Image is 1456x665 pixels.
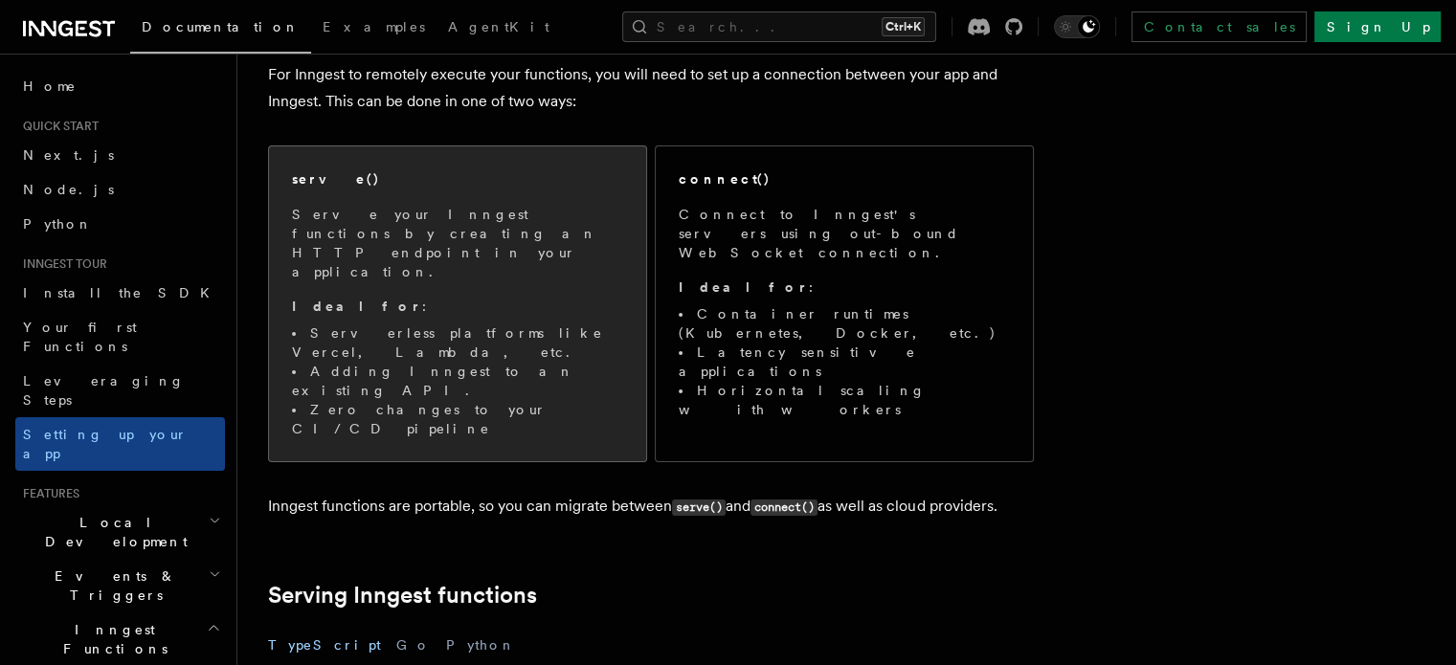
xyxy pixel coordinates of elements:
button: Events & Triggers [15,559,225,612]
li: Zero changes to your CI/CD pipeline [292,400,623,438]
a: Setting up your app [15,417,225,471]
p: : [292,297,623,316]
span: Install the SDK [23,285,221,300]
a: Your first Functions [15,310,225,364]
li: Container runtimes (Kubernetes, Docker, etc.) [679,304,1010,343]
li: Serverless platforms like Vercel, Lambda, etc. [292,323,623,362]
span: AgentKit [448,19,549,34]
span: Next.js [23,147,114,163]
a: Node.js [15,172,225,207]
span: Documentation [142,19,300,34]
a: Documentation [130,6,311,54]
a: Leveraging Steps [15,364,225,417]
a: Install the SDK [15,276,225,310]
li: Horizontal scaling with workers [679,381,1010,419]
p: Serve your Inngest functions by creating an HTTP endpoint in your application. [292,205,623,281]
a: Sign Up [1314,11,1441,42]
button: Search...Ctrl+K [622,11,936,42]
span: Leveraging Steps [23,373,185,408]
span: Home [23,77,77,96]
a: serve()Serve your Inngest functions by creating an HTTP endpoint in your application.Ideal for:Se... [268,145,647,462]
li: Latency sensitive applications [679,343,1010,381]
span: Features [15,486,79,501]
span: Local Development [15,513,209,551]
strong: Ideal for [679,279,809,295]
span: Examples [323,19,425,34]
code: connect() [750,499,818,516]
h2: connect() [679,169,771,188]
a: Contact sales [1131,11,1307,42]
a: Python [15,207,225,241]
a: Home [15,69,225,103]
button: Local Development [15,505,225,559]
kbd: Ctrl+K [882,17,925,36]
a: AgentKit [437,6,561,52]
span: Python [23,216,93,232]
p: Connect to Inngest's servers using out-bound WebSocket connection. [679,205,1010,262]
a: Serving Inngest functions [268,582,537,609]
p: Inngest functions are portable, so you can migrate between and as well as cloud providers. [268,493,1034,521]
p: : [679,277,1010,297]
span: Inngest Functions [15,620,207,658]
span: Inngest tour [15,256,107,272]
a: connect()Connect to Inngest's servers using out-bound WebSocket connection.Ideal for:Container ru... [655,145,1034,462]
a: Next.js [15,138,225,172]
span: Quick start [15,119,99,134]
code: serve() [672,499,726,516]
span: Your first Functions [23,320,137,354]
li: Adding Inngest to an existing API. [292,362,623,400]
button: Toggle dark mode [1054,15,1100,38]
p: For Inngest to remotely execute your functions, you will need to set up a connection between your... [268,61,1034,115]
h2: serve() [292,169,380,188]
span: Events & Triggers [15,566,209,605]
span: Setting up your app [23,427,188,461]
span: Node.js [23,182,114,197]
a: Examples [311,6,437,52]
strong: Ideal for [292,299,422,314]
